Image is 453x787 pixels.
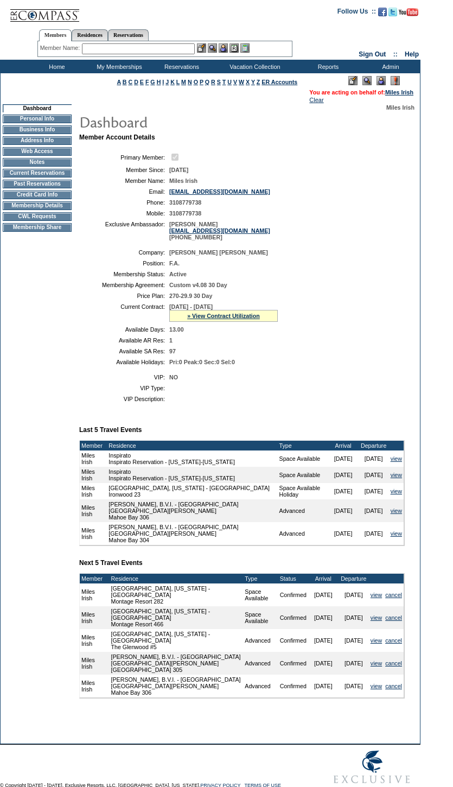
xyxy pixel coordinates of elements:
span: 1 [169,337,173,344]
img: b_edit.gif [197,43,206,53]
a: view [371,660,382,667]
td: Advanced [243,629,278,652]
a: Members [39,29,72,41]
td: VIP: [84,374,165,380]
td: Available SA Res: [84,348,165,354]
a: cancel [385,592,402,598]
a: cancel [385,614,402,621]
a: cancel [385,660,402,667]
td: Exclusive Ambassador: [84,221,165,240]
td: [PERSON_NAME], B.V.I. - [GEOGRAPHIC_DATA] [GEOGRAPHIC_DATA][PERSON_NAME] [GEOGRAPHIC_DATA] 305 [110,652,244,675]
span: 97 [169,348,176,354]
a: Sign Out [359,50,386,58]
td: [DATE] [328,499,359,522]
a: J [165,79,169,85]
img: Log Concern/Member Elevation [391,76,400,85]
td: [DATE] [359,499,389,522]
td: [DATE] [308,629,339,652]
td: Current Contract: [84,303,165,322]
img: View Mode [362,76,372,85]
a: T [222,79,226,85]
td: CWL Requests [3,212,72,221]
a: I [162,79,164,85]
a: X [246,79,250,85]
td: [DATE] [339,629,369,652]
td: [DATE] [308,652,339,675]
a: view [391,530,402,537]
td: Member Name: [84,177,165,184]
td: Admin [358,60,420,73]
img: Impersonate [377,76,386,85]
td: [DATE] [359,467,389,483]
td: Confirmed [278,606,308,629]
td: Price Plan: [84,293,165,299]
td: Current Reservations [3,169,72,177]
a: V [233,79,237,85]
img: View [208,43,217,53]
a: L [176,79,180,85]
td: [DATE] [359,483,389,499]
td: Advanced [278,522,328,545]
span: 270-29.9 30 Day [169,293,212,299]
a: view [391,488,402,494]
img: Subscribe to our YouTube Channel [399,8,418,16]
td: Miles Irish [80,629,106,652]
a: N [188,79,192,85]
td: Miles Irish [80,583,106,606]
td: [PERSON_NAME], B.V.I. - [GEOGRAPHIC_DATA] [GEOGRAPHIC_DATA][PERSON_NAME] Mahoe Bay 306 [107,499,277,522]
td: Credit Card Info [3,191,72,199]
td: Available Days: [84,326,165,333]
td: [DATE] [328,522,359,545]
img: Impersonate [219,43,228,53]
span: F.A. [169,260,180,266]
a: view [391,507,402,514]
td: Inspirato Inspirato Reservation - [US_STATE]-[US_STATE] [107,450,277,467]
span: Miles Irish [386,104,414,111]
td: Space Available [243,583,278,606]
img: Become our fan on Facebook [378,8,387,16]
a: view [371,683,382,689]
td: Space Available Holiday [278,483,328,499]
b: Member Account Details [79,134,155,141]
a: » View Contract Utilization [187,313,260,319]
td: Space Available [278,450,328,467]
td: Miles Irish [80,606,106,629]
td: [PERSON_NAME], B.V.I. - [GEOGRAPHIC_DATA] [GEOGRAPHIC_DATA][PERSON_NAME] Mahoe Bay 304 [107,522,277,545]
td: Confirmed [278,675,308,697]
td: Web Access [3,147,72,156]
td: Miles Irish [80,652,106,675]
td: [GEOGRAPHIC_DATA], [US_STATE] - [GEOGRAPHIC_DATA] The Glenwood #5 [110,629,244,652]
span: 3108779738 [169,199,201,206]
td: Residence [107,441,277,450]
td: Address Info [3,136,72,145]
a: P [200,79,203,85]
td: [DATE] [339,583,369,606]
td: Position: [84,260,165,266]
a: M [181,79,186,85]
td: Phone: [84,199,165,206]
td: [GEOGRAPHIC_DATA], [US_STATE] - [GEOGRAPHIC_DATA] Ironwood 23 [107,483,277,499]
td: Reservations [149,60,212,73]
td: [DATE] [328,467,359,483]
td: Membership Agreement: [84,282,165,288]
td: [DATE] [308,675,339,697]
img: b_calculator.gif [240,43,250,53]
a: view [371,592,382,598]
td: Type [243,574,278,583]
td: Reports [296,60,358,73]
td: Past Reservations [3,180,72,188]
a: C [128,79,132,85]
a: G [150,79,155,85]
td: Membership Status: [84,271,165,277]
td: Member [80,574,106,583]
a: view [391,455,402,462]
td: [GEOGRAPHIC_DATA], [US_STATE] - [GEOGRAPHIC_DATA] Montage Resort 466 [110,606,244,629]
td: Membership Details [3,201,72,210]
a: [EMAIL_ADDRESS][DOMAIN_NAME] [169,227,270,234]
a: W [239,79,244,85]
img: Follow us on Twitter [388,8,397,16]
td: [DATE] [328,483,359,499]
a: cancel [385,683,402,689]
td: Confirmed [278,652,308,675]
a: E [140,79,144,85]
